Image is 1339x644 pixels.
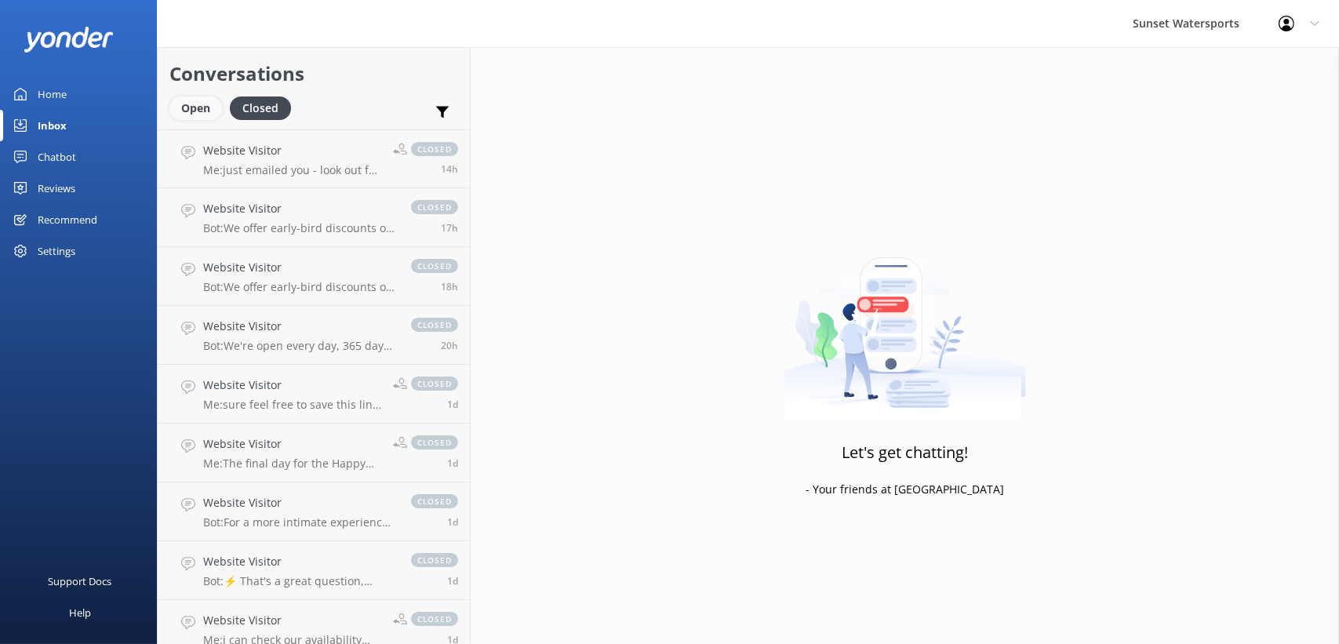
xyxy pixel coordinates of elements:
[38,204,97,235] div: Recommend
[203,142,381,159] h4: Website Visitor
[230,99,299,116] a: Closed
[158,482,470,541] a: Website VisitorBot:For a more intimate experience, you might consider our 15ft Boston Whaler (Coz...
[411,435,458,449] span: closed
[38,141,76,173] div: Chatbot
[230,96,291,120] div: Closed
[38,78,67,110] div: Home
[447,457,458,470] span: Sep 07 2025 08:52am (UTC -05:00) America/Cancun
[411,142,458,156] span: closed
[447,515,458,529] span: Sep 07 2025 06:42am (UTC -05:00) America/Cancun
[203,259,395,276] h4: Website Visitor
[158,129,470,188] a: Website VisitorMe:just emailed you - look out for my work email and let me know what time and day...
[203,553,395,570] h4: Website Visitor
[158,424,470,482] a: Website VisitorMe:The final day for the Happy Hour Sandbar trip will be [DATE], due to the upcomi...
[38,235,75,267] div: Settings
[203,200,395,217] h4: Website Visitor
[441,162,458,176] span: Sep 07 2025 09:00pm (UTC -05:00) America/Cancun
[203,280,395,294] p: Bot: We offer early-bird discounts on all of our morning trips! When you book directly with us, w...
[49,566,112,597] div: Support Docs
[447,398,458,411] span: Sep 07 2025 10:40am (UTC -05:00) America/Cancun
[203,494,395,511] h4: Website Visitor
[203,515,395,529] p: Bot: For a more intimate experience, you might consider our 15ft Boston Whaler (Cozy Cruiser), wh...
[411,612,458,626] span: closed
[411,377,458,391] span: closed
[38,173,75,204] div: Reviews
[158,306,470,365] a: Website VisitorBot:We're open every day, 365 days a year, including December! Our captains will c...
[411,553,458,567] span: closed
[411,318,458,332] span: closed
[842,440,968,465] h3: Let's get chatting!
[203,221,395,235] p: Bot: We offer early-bird discounts on all of our morning trips! When you book directly with us, w...
[158,188,470,247] a: Website VisitorBot:We offer early-bird discounts on all of our morning trips! When you book direc...
[158,247,470,306] a: Website VisitorBot:We offer early-bird discounts on all of our morning trips! When you book direc...
[203,457,381,471] p: Me: The final day for the Happy Hour Sandbar trip will be [DATE], due to the upcoming time change...
[441,280,458,293] span: Sep 07 2025 05:03pm (UTC -05:00) America/Cancun
[447,574,458,588] span: Sep 06 2025 10:30pm (UTC -05:00) America/Cancun
[411,494,458,508] span: closed
[169,96,222,120] div: Open
[158,541,470,600] a: Website VisitorBot:⚡ That's a great question, unfortunately I do not know the answer. I'm going t...
[441,221,458,235] span: Sep 07 2025 06:19pm (UTC -05:00) America/Cancun
[38,110,67,141] div: Inbox
[203,318,395,335] h4: Website Visitor
[411,200,458,214] span: closed
[411,259,458,273] span: closed
[203,612,381,629] h4: Website Visitor
[203,377,381,394] h4: Website Visitor
[806,481,1004,498] p: - Your friends at [GEOGRAPHIC_DATA]
[69,597,91,628] div: Help
[203,339,395,353] p: Bot: We're open every day, 365 days a year, including December! Our captains will check the weath...
[203,574,395,588] p: Bot: ⚡ That's a great question, unfortunately I do not know the answer. I'm going to reach out to...
[24,27,114,53] img: yonder-white-logo.png
[203,435,381,453] h4: Website Visitor
[203,398,381,412] p: Me: sure feel free to save this link for future checkout specials [URL][DOMAIN_NAME]
[441,339,458,352] span: Sep 07 2025 03:25pm (UTC -05:00) America/Cancun
[169,99,230,116] a: Open
[169,59,458,89] h2: Conversations
[784,224,1026,420] img: artwork of a man stealing a conversation from at giant smartphone
[203,163,381,177] p: Me: just emailed you - look out for my work email and let me know what time and day suits you bes...
[158,365,470,424] a: Website VisitorMe:sure feel free to save this link for future checkout specials [URL][DOMAIN_NAME...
